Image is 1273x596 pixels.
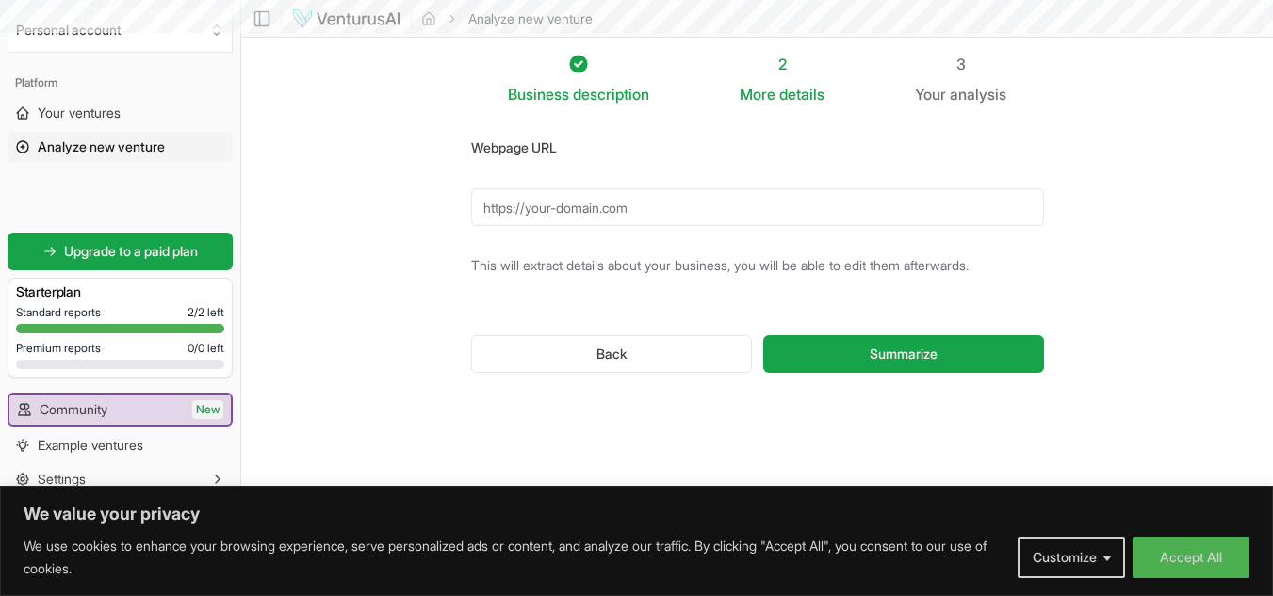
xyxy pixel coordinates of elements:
button: Back [471,335,753,373]
span: Community [40,400,107,419]
span: description [573,85,649,104]
span: Analyze new venture [38,137,165,156]
span: Your ventures [38,104,121,122]
a: CommunityNew [9,395,231,425]
div: 2 [740,53,824,75]
span: 2 / 2 left [188,305,224,320]
div: Platform [8,68,233,98]
a: Upgrade to a paid plan [8,233,233,270]
div: 3 [915,53,1006,75]
a: Example ventures [8,430,233,460]
span: analysis [950,85,1006,104]
button: Customize [1018,537,1125,578]
button: Summarize [763,335,1043,373]
label: Webpage URL [471,139,557,155]
p: This will extract details about your business, you will be able to edit them afterwards. [471,256,1044,275]
span: Premium reports [16,341,101,356]
span: details [779,85,824,104]
p: We use cookies to enhance your browsing experience, serve personalized ads or content, and analyz... [24,535,1004,580]
a: Your ventures [8,98,233,128]
h3: Starter plan [16,282,224,301]
span: Upgrade to a paid plan [64,242,198,261]
span: Settings [38,470,86,489]
span: New [192,400,223,419]
span: Summarize [870,345,938,363]
span: 0 / 0 left [188,341,224,356]
span: More [740,83,775,105]
a: Analyze new venture [8,132,233,162]
button: Accept All [1133,537,1249,578]
span: Your [915,83,946,105]
span: Standard reports [16,305,101,320]
p: We value your privacy [24,503,1249,525]
span: Business [508,83,569,105]
input: https://your-domain.com [471,188,1044,226]
button: Settings [8,464,233,494]
span: Example ventures [38,436,143,455]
